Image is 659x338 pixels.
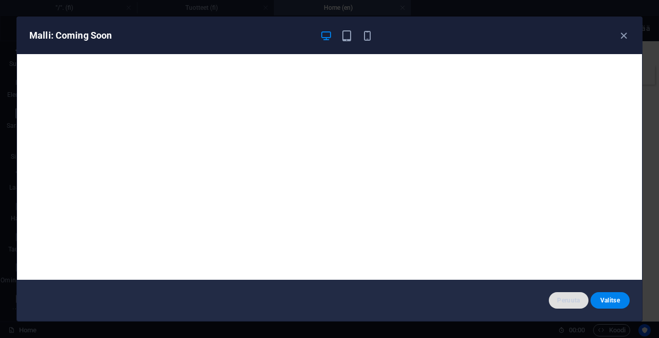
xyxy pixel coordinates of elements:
button: Valitse [591,292,630,309]
h6: Malli: Coming Soon [29,29,311,42]
a: Skip to main content [4,4,73,13]
span: Valitse [599,296,621,305]
button: Peruuta [549,292,588,309]
span: Peruuta [557,296,580,305]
